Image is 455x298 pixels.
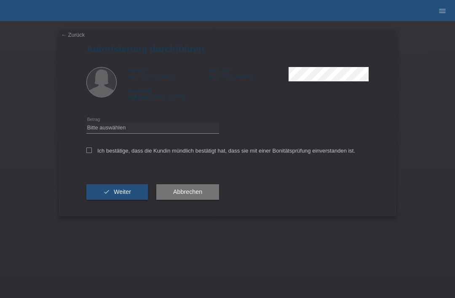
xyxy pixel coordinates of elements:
[128,68,147,73] span: Vorname
[61,32,85,38] a: ← Zurück
[128,88,209,100] div: [GEOGRAPHIC_DATA]
[86,44,369,54] h1: Autorisierung durchführen
[103,188,110,195] i: check
[209,67,289,80] div: [PERSON_NAME]
[156,184,219,200] button: Abbrechen
[86,148,355,154] label: Ich bestätige, dass die Kundin mündlich bestätigt hat, dass sie mit einer Bonitätsprüfung einvers...
[114,188,131,195] span: Weiter
[438,7,447,15] i: menu
[173,188,202,195] span: Abbrechen
[209,68,231,73] span: Nachname
[434,8,451,13] a: menu
[128,89,152,94] span: Nationalität
[128,67,209,80] div: [PERSON_NAME]
[86,184,148,200] button: check Weiter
